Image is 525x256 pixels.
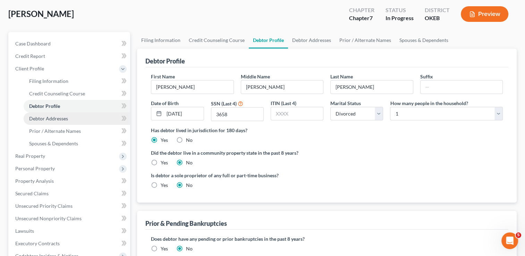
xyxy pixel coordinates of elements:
a: Case Dashboard [10,37,130,50]
span: Lawsuits [15,228,34,234]
button: Preview [461,6,508,22]
div: Chapter [349,6,374,14]
div: OKEB [425,14,450,22]
span: Credit Report [15,53,45,59]
span: Personal Property [15,165,55,171]
a: Spouses & Dependents [395,32,452,49]
input: -- [421,80,502,94]
a: Executory Contracts [10,237,130,250]
a: Debtor Profile [249,32,288,49]
label: Yes [161,182,168,189]
label: Does debtor have any pending or prior bankruptcies in the past 8 years? [151,235,503,242]
label: Yes [161,245,168,252]
label: Date of Birth [151,100,179,107]
span: Filing Information [29,78,68,84]
div: Debtor Profile [145,57,185,65]
a: Prior / Alternate Names [335,32,395,49]
span: Real Property [15,153,45,159]
label: No [186,245,193,252]
span: Unsecured Nonpriority Claims [15,215,82,221]
a: Filing Information [137,32,185,49]
label: Middle Name [241,73,270,80]
span: [PERSON_NAME] [8,9,74,19]
span: Secured Claims [15,190,49,196]
a: Debtor Addresses [24,112,130,125]
label: Marital Status [330,100,361,107]
label: Is debtor a sole proprietor of any full or part-time business? [151,172,323,179]
a: Filing Information [24,75,130,87]
label: ITIN (Last 4) [271,100,296,107]
input: XXXX [211,108,263,121]
span: Client Profile [15,66,44,71]
input: MM/DD/YYYY [164,107,203,120]
a: Secured Claims [10,187,130,200]
div: In Progress [386,14,414,22]
label: Last Name [330,73,353,80]
div: District [425,6,450,14]
a: Debtor Profile [24,100,130,112]
a: Lawsuits [10,225,130,237]
span: 7 [370,15,373,21]
span: 5 [516,232,521,238]
a: Debtor Addresses [288,32,335,49]
label: Yes [161,159,168,166]
iframe: Intercom live chat [501,232,518,249]
span: Credit Counseling Course [29,91,85,96]
a: Credit Report [10,50,130,62]
input: -- [151,80,233,94]
input: XXXX [271,107,323,120]
span: Prior / Alternate Names [29,128,81,134]
label: First Name [151,73,175,80]
span: Spouses & Dependents [29,140,78,146]
label: Did the debtor live in a community property state in the past 8 years? [151,149,503,156]
span: Unsecured Priority Claims [15,203,73,209]
a: Credit Counseling Course [185,32,249,49]
label: Has debtor lived in jurisdiction for 180 days? [151,127,503,134]
span: Debtor Addresses [29,116,68,121]
input: M.I [241,80,323,94]
span: Executory Contracts [15,240,60,246]
a: Unsecured Priority Claims [10,200,130,212]
span: Case Dashboard [15,41,51,46]
label: How many people in the household? [390,100,468,107]
label: No [186,137,193,144]
span: Debtor Profile [29,103,60,109]
div: Prior & Pending Bankruptcies [145,219,227,228]
a: Credit Counseling Course [24,87,130,100]
a: Spouses & Dependents [24,137,130,150]
div: Chapter [349,14,374,22]
label: No [186,182,193,189]
span: Property Analysis [15,178,54,184]
label: Yes [161,137,168,144]
label: No [186,159,193,166]
a: Property Analysis [10,175,130,187]
div: Status [386,6,414,14]
label: Suffix [420,73,433,80]
a: Unsecured Nonpriority Claims [10,212,130,225]
a: Prior / Alternate Names [24,125,130,137]
input: -- [331,80,413,94]
label: SSN (Last 4) [211,100,237,107]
